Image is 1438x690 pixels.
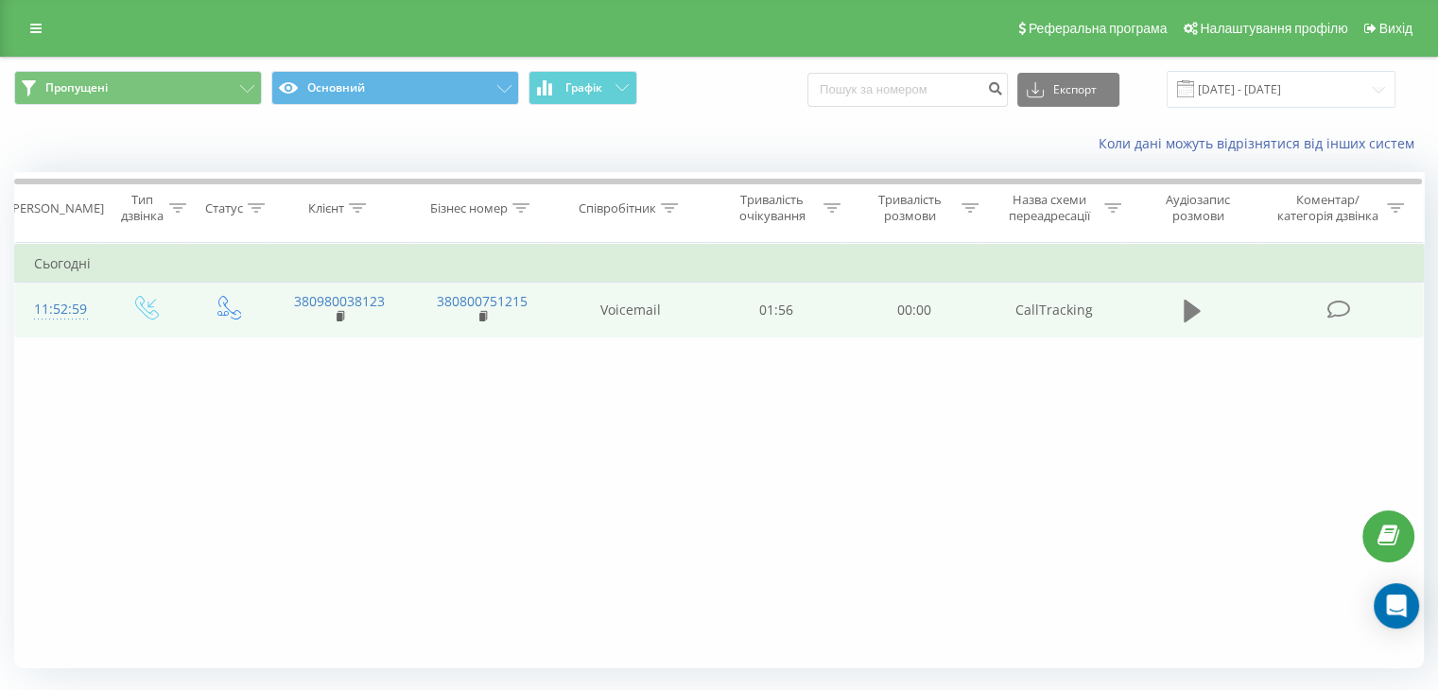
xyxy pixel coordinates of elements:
[437,292,528,310] a: 380800751215
[430,200,508,216] div: Бізнес номер
[845,283,982,337] td: 00:00
[807,73,1008,107] input: Пошук за номером
[1099,134,1424,152] a: Коли дані можуть відрізнятися вiд інших систем
[1200,21,1347,36] span: Налаштування профілю
[205,200,243,216] div: Статус
[1272,192,1382,224] div: Коментар/категорія дзвінка
[1143,192,1254,224] div: Аудіозапис розмови
[1000,192,1100,224] div: Назва схеми переадресації
[45,80,108,95] span: Пропущені
[554,283,708,337] td: Voicemail
[14,71,262,105] button: Пропущені
[579,200,656,216] div: Співробітник
[708,283,845,337] td: 01:56
[1379,21,1412,36] span: Вихід
[119,192,164,224] div: Тип дзвінка
[1029,21,1168,36] span: Реферальна програма
[982,283,1125,337] td: CallTracking
[34,291,84,328] div: 11:52:59
[862,192,957,224] div: Тривалість розмови
[294,292,385,310] a: 380980038123
[1017,73,1119,107] button: Експорт
[15,245,1424,283] td: Сьогодні
[271,71,519,105] button: Основний
[528,71,637,105] button: Графік
[9,200,104,216] div: [PERSON_NAME]
[565,81,602,95] span: Графік
[725,192,820,224] div: Тривалість очікування
[1374,583,1419,629] div: Open Intercom Messenger
[308,200,344,216] div: Клієнт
